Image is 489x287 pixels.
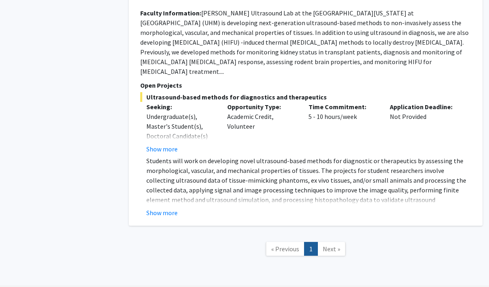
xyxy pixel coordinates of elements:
[302,102,384,154] div: 5 - 10 hours/week
[266,242,304,256] a: Previous Page
[6,250,35,281] iframe: Chat
[140,9,469,76] fg-read-more: [PERSON_NAME] Ultrasound Lab at the [GEOGRAPHIC_DATA][US_STATE] at [GEOGRAPHIC_DATA] (UHM) is dev...
[146,208,178,218] button: Show more
[317,242,346,256] a: Next Page
[227,102,296,112] p: Opportunity Type:
[146,144,178,154] button: Show more
[146,102,215,112] p: Seeking:
[129,234,482,267] nav: Page navigation
[140,92,471,102] span: Ultrasound-based methods for diagnostics and therapeutics
[221,102,302,154] div: Academic Credit, Volunteer
[140,80,471,90] p: Open Projects
[140,9,201,17] b: Faculty Information:
[309,102,378,112] p: Time Commitment:
[323,245,340,253] span: Next »
[384,102,465,154] div: Not Provided
[304,242,318,256] a: 1
[271,245,299,253] span: « Previous
[390,102,459,112] p: Application Deadline:
[146,156,471,214] p: Students will work on developing novel ultrasound-based methods for diagnostic or therapeutics by...
[146,112,215,180] div: Undergraduate(s), Master's Student(s), Doctoral Candidate(s) (PhD, MD, DMD, PharmD, etc.), Medica...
